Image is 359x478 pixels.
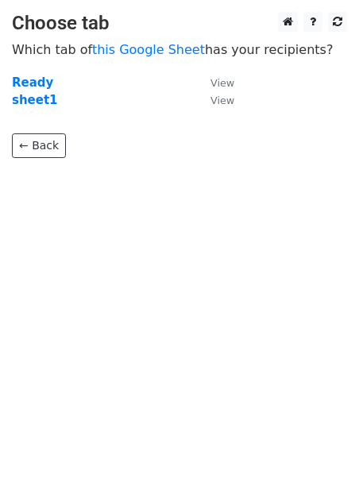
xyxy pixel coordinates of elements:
[195,93,234,107] a: View
[92,42,205,57] a: this Google Sheet
[12,12,347,35] h3: Choose tab
[12,133,66,158] a: ← Back
[210,77,234,89] small: View
[195,75,234,90] a: View
[12,75,53,90] a: Ready
[210,94,234,106] small: View
[12,93,58,107] a: sheet1
[12,41,347,58] p: Which tab of has your recipients?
